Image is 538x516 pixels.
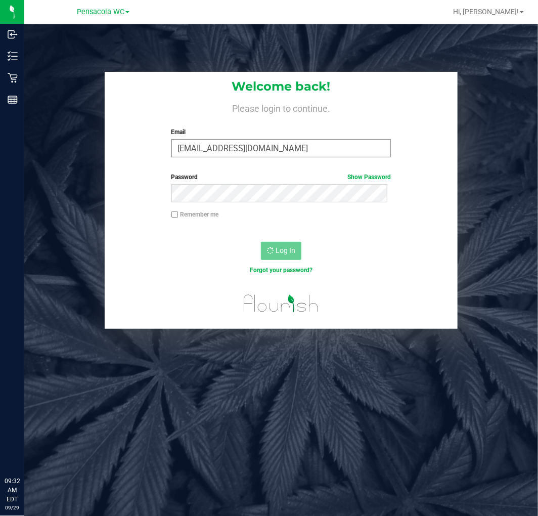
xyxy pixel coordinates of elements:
span: Hi, [PERSON_NAME]! [453,8,519,16]
inline-svg: Reports [8,95,18,105]
img: flourish_logo.svg [237,285,325,322]
h4: Please login to continue. [105,101,457,113]
p: 09/29 [5,504,20,511]
label: Email [171,127,391,137]
span: Log In [276,246,295,254]
inline-svg: Inventory [8,51,18,61]
button: Log In [261,242,301,260]
inline-svg: Retail [8,73,18,83]
span: Pensacola WC [77,8,124,16]
input: Remember me [171,211,178,218]
a: Show Password [347,174,391,181]
p: 09:32 AM EDT [5,477,20,504]
inline-svg: Inbound [8,29,18,39]
a: Forgot your password? [250,267,312,274]
span: Password [171,174,198,181]
label: Remember me [171,210,219,219]
h1: Welcome back! [105,80,457,93]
